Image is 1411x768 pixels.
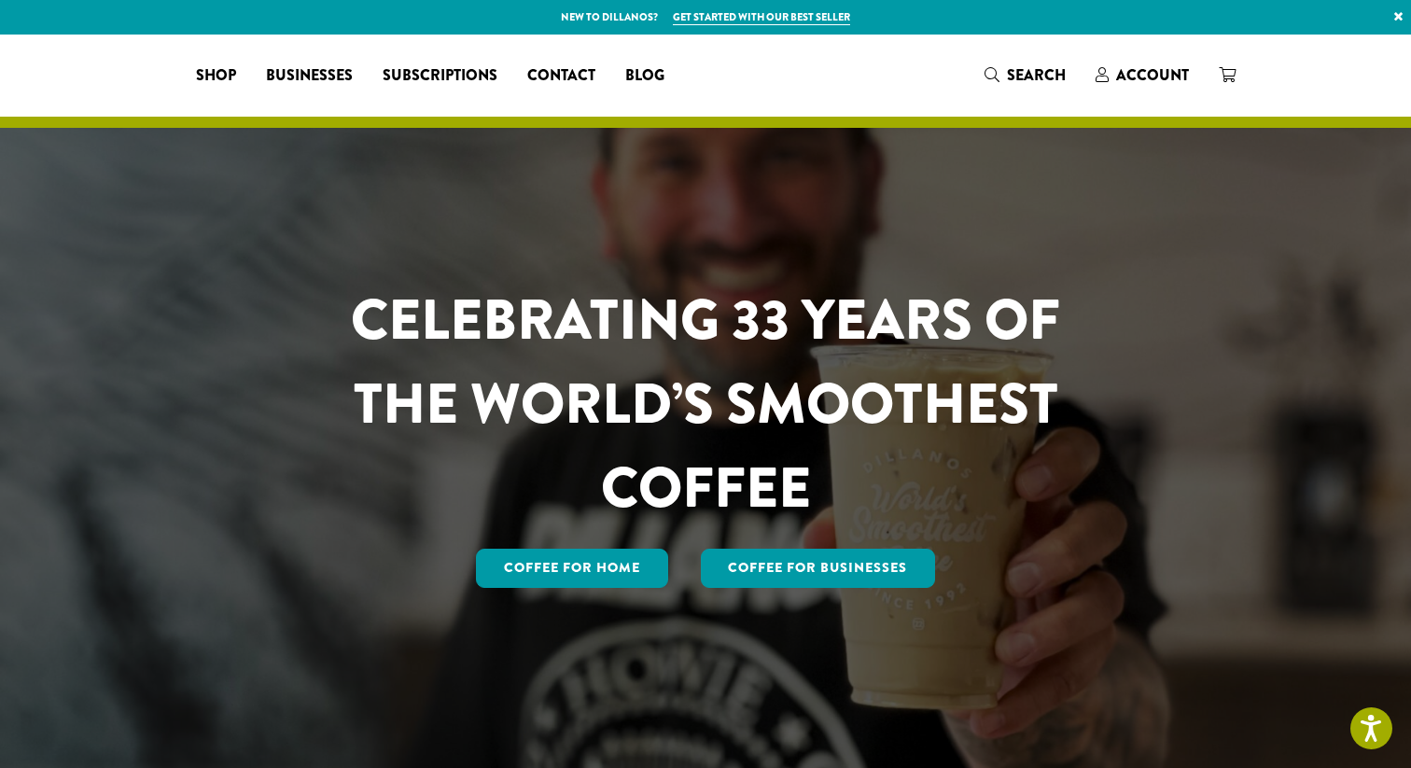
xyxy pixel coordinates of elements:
h1: CELEBRATING 33 YEARS OF THE WORLD’S SMOOTHEST COFFEE [296,278,1115,530]
a: Shop [181,61,251,91]
a: Search [970,60,1081,91]
span: Account [1116,64,1189,86]
span: Search [1007,64,1066,86]
span: Contact [527,64,595,88]
span: Shop [196,64,236,88]
a: Coffee for Home [476,549,668,588]
span: Subscriptions [383,64,497,88]
a: Coffee For Businesses [701,549,936,588]
span: Blog [625,64,664,88]
a: Get started with our best seller [673,9,850,25]
span: Businesses [266,64,353,88]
